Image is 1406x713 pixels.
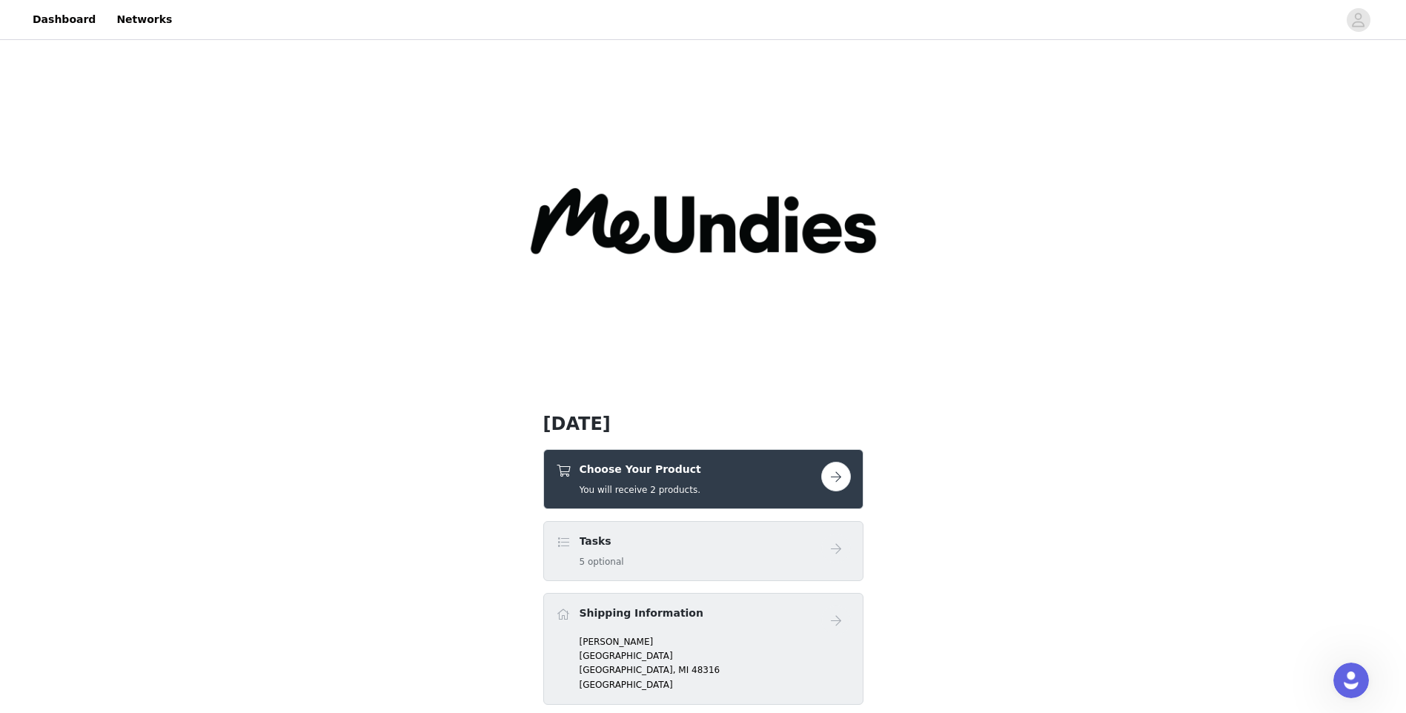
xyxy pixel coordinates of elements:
[543,593,863,705] div: Shipping Information
[543,521,863,581] div: Tasks
[1333,663,1369,698] iframe: Intercom live chat
[543,449,863,509] div: Choose Your Product
[580,462,701,477] h4: Choose Your Product
[580,649,851,663] p: [GEOGRAPHIC_DATA]
[24,3,105,36] a: Dashboard
[525,43,881,399] img: campaign image
[678,665,689,675] span: MI
[580,606,703,621] h4: Shipping Information
[580,665,676,675] span: [GEOGRAPHIC_DATA],
[580,555,624,568] h5: 5 optional
[580,635,851,649] p: [PERSON_NAME]
[692,665,720,675] span: 48316
[580,534,624,549] h4: Tasks
[107,3,181,36] a: Networks
[1351,8,1365,32] div: avatar
[580,678,851,692] p: [GEOGRAPHIC_DATA]
[580,483,701,497] h5: You will receive 2 products.
[543,411,863,437] h1: [DATE]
